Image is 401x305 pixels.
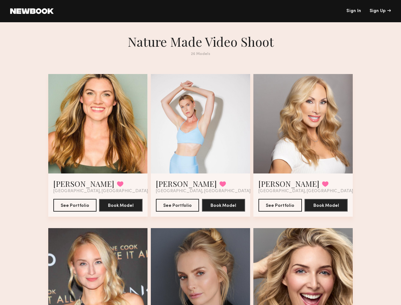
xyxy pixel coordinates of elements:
[346,9,361,13] a: Sign In
[258,179,319,189] a: [PERSON_NAME]
[202,202,245,208] a: Book Model
[53,189,148,194] span: [GEOGRAPHIC_DATA], [GEOGRAPHIC_DATA]
[304,202,348,208] a: Book Model
[99,199,143,212] button: Book Model
[258,199,302,212] button: See Portfolio
[99,202,143,208] a: Book Model
[156,199,199,212] button: See Portfolio
[86,34,315,50] h1: Nature Made Video Shoot
[86,52,315,56] div: 26 Models
[304,199,348,212] button: Book Model
[202,199,245,212] button: Book Model
[53,179,114,189] a: [PERSON_NAME]
[156,179,217,189] a: [PERSON_NAME]
[258,189,353,194] span: [GEOGRAPHIC_DATA], [GEOGRAPHIC_DATA]
[53,199,97,212] button: See Portfolio
[156,189,251,194] span: [GEOGRAPHIC_DATA], [GEOGRAPHIC_DATA]
[370,9,391,13] div: Sign Up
